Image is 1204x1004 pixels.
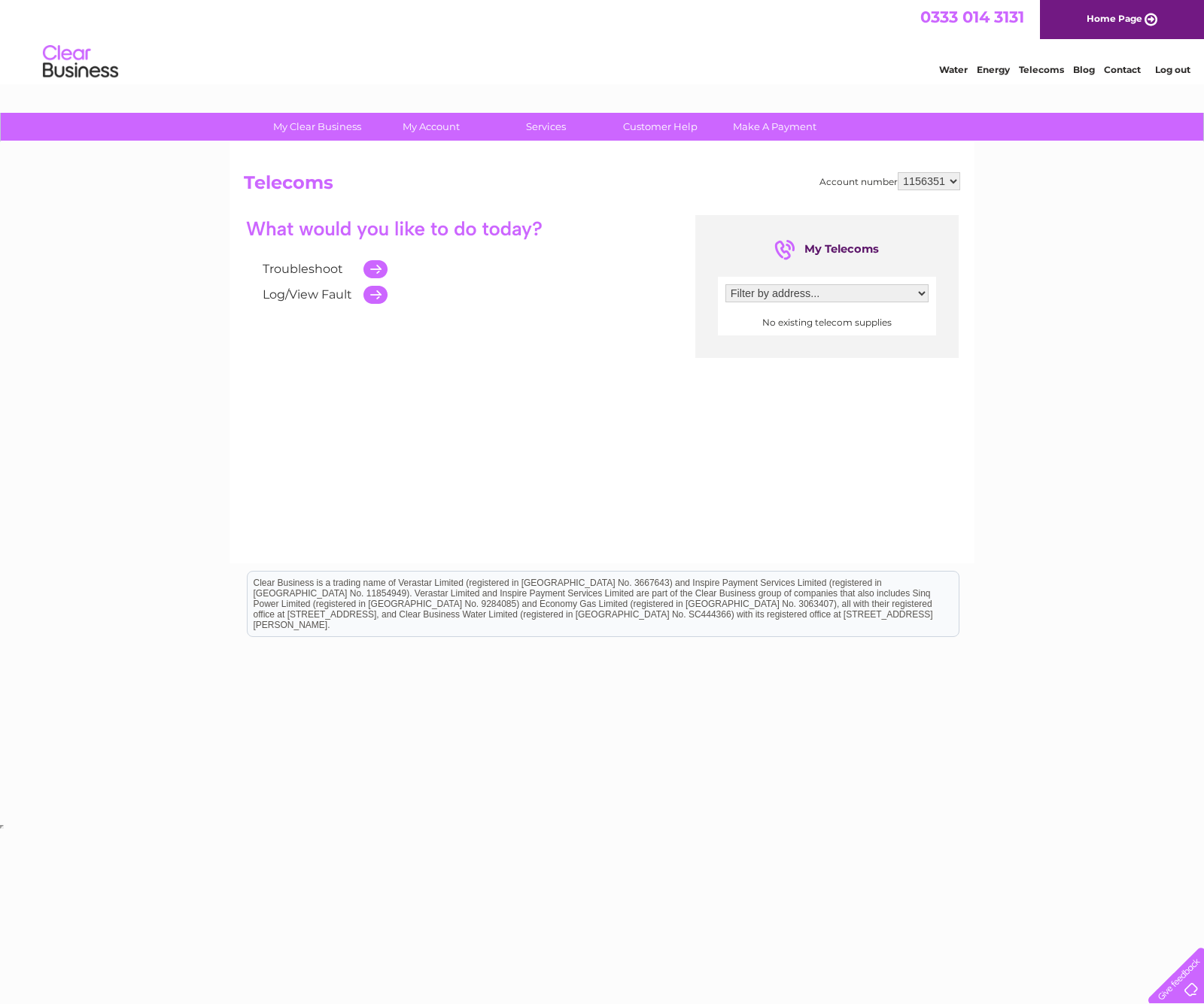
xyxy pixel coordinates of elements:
[1073,64,1095,75] a: Blog
[244,172,960,201] h2: Telecoms
[255,113,379,141] a: My Clear Business
[248,8,959,73] div: Clear Business is a trading name of Verastar Limited (registered in [GEOGRAPHIC_DATA] No. 3667643...
[484,113,608,141] a: Services
[977,64,1010,75] a: Energy
[263,287,352,302] a: Log/View Fault
[819,172,960,190] div: Account number
[920,8,1024,26] a: 0333 014 3131
[369,113,494,141] a: My Account
[263,262,343,276] a: Troubleshoot
[939,64,968,75] a: Water
[1019,64,1064,75] a: Telecoms
[713,113,837,141] a: Make A Payment
[1155,64,1190,75] a: Log out
[774,238,880,262] div: My Telecoms
[1104,64,1141,75] a: Contact
[725,317,929,328] center: No existing telecom supplies
[42,39,119,85] img: logo.png
[598,113,722,141] a: Customer Help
